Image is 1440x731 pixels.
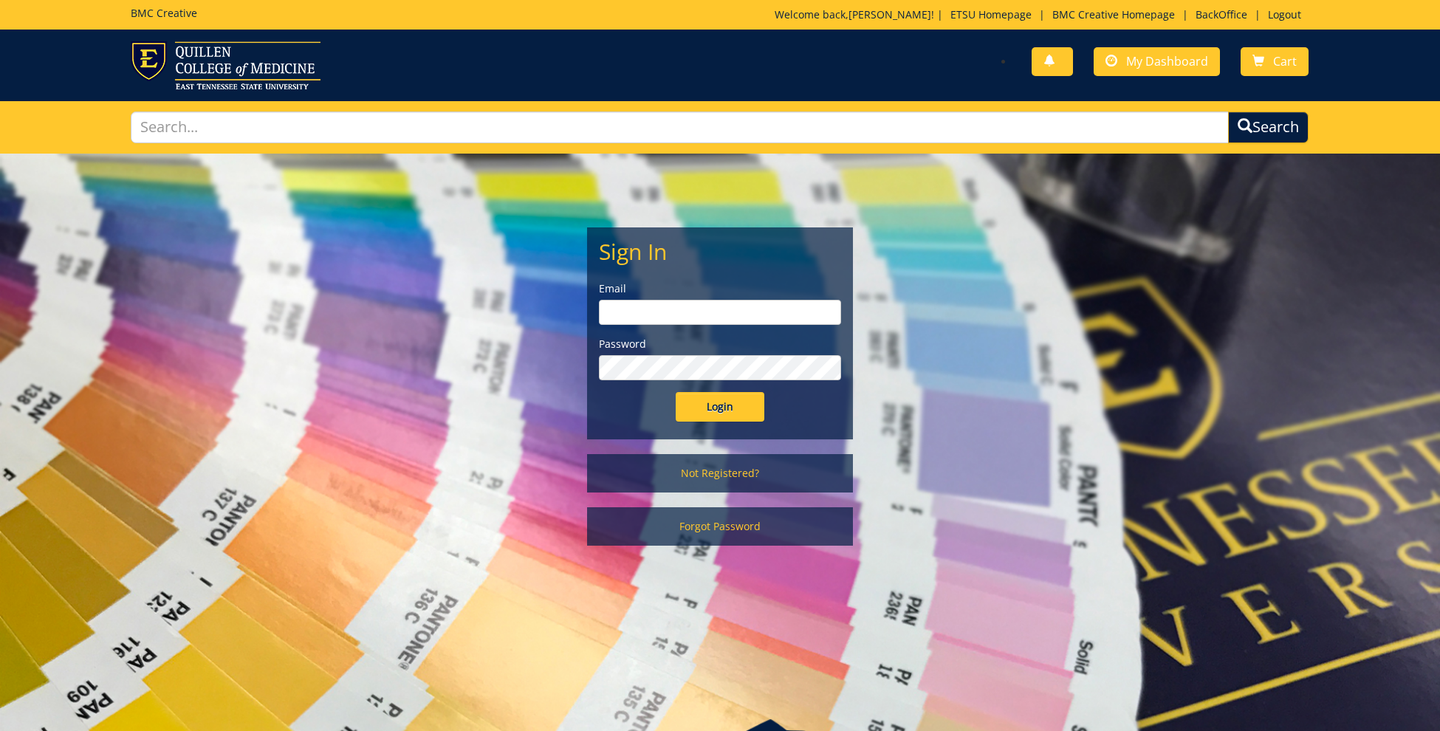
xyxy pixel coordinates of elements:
a: Logout [1261,7,1309,21]
label: Password [599,337,841,351]
h5: BMC Creative [131,7,197,18]
a: ETSU Homepage [943,7,1039,21]
p: Welcome back, ! | | | | [775,7,1309,22]
input: Search... [131,111,1229,143]
button: Search [1228,111,1309,143]
a: My Dashboard [1094,47,1220,76]
input: Login [676,392,764,422]
a: Forgot Password [587,507,853,546]
label: Email [599,281,841,296]
a: BackOffice [1188,7,1255,21]
span: My Dashboard [1126,53,1208,69]
a: [PERSON_NAME] [848,7,931,21]
span: Cart [1273,53,1297,69]
img: ETSU logo [131,41,320,89]
a: Not Registered? [587,454,853,493]
a: Cart [1241,47,1309,76]
h2: Sign In [599,239,841,264]
a: BMC Creative Homepage [1045,7,1182,21]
